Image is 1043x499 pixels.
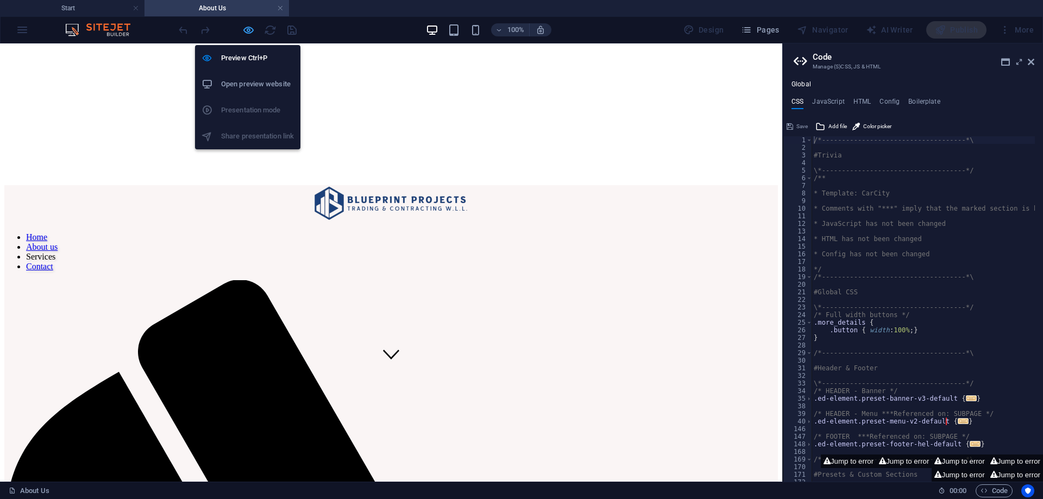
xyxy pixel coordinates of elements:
div: 6 [783,174,813,182]
div: 4 [783,159,813,167]
div: 40 [783,418,813,425]
button: Jump to error [988,454,1043,468]
a: Contact [26,218,53,228]
h4: Global [791,80,811,89]
div: 21 [783,288,813,296]
div: 7 [783,182,813,190]
div: 28 [783,342,813,349]
div: 17 [783,258,813,266]
h4: HTML [853,98,871,110]
button: Jump to error [988,468,1043,482]
h6: Preview Ctrl+P [221,52,294,65]
div: 26 [783,326,813,334]
h4: Config [879,98,900,110]
div: 148 [783,440,813,448]
button: Jump to error [932,454,987,468]
div: 25 [783,319,813,326]
div: 23 [783,304,813,311]
div: 22 [783,296,813,304]
h3: Manage (S)CSS, JS & HTML [813,62,1013,72]
button: Code [976,484,1013,497]
button: Jump to error [821,454,876,468]
h4: CSS [791,98,803,110]
div: 1 [783,136,813,144]
span: 00 00 [950,484,966,497]
span: : [957,487,959,495]
div: 13 [783,228,813,235]
h6: Open preview website [221,78,294,91]
div: 39 [783,410,813,418]
span: Color picker [863,120,891,133]
div: 3 [783,151,813,159]
div: 9 [783,197,813,205]
a: Services [26,209,55,218]
div: 14 [783,235,813,243]
div: 12 [783,220,813,228]
h4: About Us [144,2,289,14]
button: Jump to error [876,454,932,468]
div: 19 [783,273,813,281]
button: Color picker [851,120,893,133]
h2: Code [813,52,1034,62]
i: On resize automatically adjust zoom level to fit chosen device. [536,25,545,35]
span: ... [966,395,977,401]
div: 24 [783,311,813,319]
button: Usercentrics [1021,484,1034,497]
div: 146 [783,425,813,433]
a: About us [26,199,58,208]
div: 147 [783,433,813,440]
h6: Session time [938,484,967,497]
span: Add file [828,120,847,133]
div: 35 [783,395,813,402]
span: Code [981,484,1008,497]
button: 100% [491,23,530,36]
div: 168 [783,448,813,456]
span: Pages [741,24,779,35]
img: Editor Logo [62,23,144,36]
div: 30 [783,357,813,364]
div: 16 [783,250,813,258]
div: 33 [783,380,813,387]
div: 31 [783,364,813,372]
button: Add file [814,120,849,133]
div: 5 [783,167,813,174]
h4: Boilerplate [908,98,940,110]
h4: JavaScript [812,98,844,110]
a: Home [26,189,47,198]
div: 27 [783,334,813,342]
h6: 100% [507,23,525,36]
div: 18 [783,266,813,273]
div: 29 [783,349,813,357]
div: Design (Ctrl+Alt+Y) [679,21,728,39]
div: 11 [783,212,813,220]
div: 38 [783,402,813,410]
div: 34 [783,387,813,395]
button: Pages [737,21,783,39]
div: 20 [783,281,813,288]
span: ... [970,441,981,447]
button: Jump to error [932,468,987,482]
div: 15 [783,243,813,250]
span: ... [958,418,969,424]
div: 10 [783,205,813,212]
a: Click to cancel selection. Double-click to open Pages [9,484,49,497]
div: 2 [783,144,813,151]
div: 8 [783,190,813,197]
img: BPLOGO-8UdkI13QBK4TkdUh1LaqEQ.png [310,142,473,178]
div: 32 [783,372,813,380]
